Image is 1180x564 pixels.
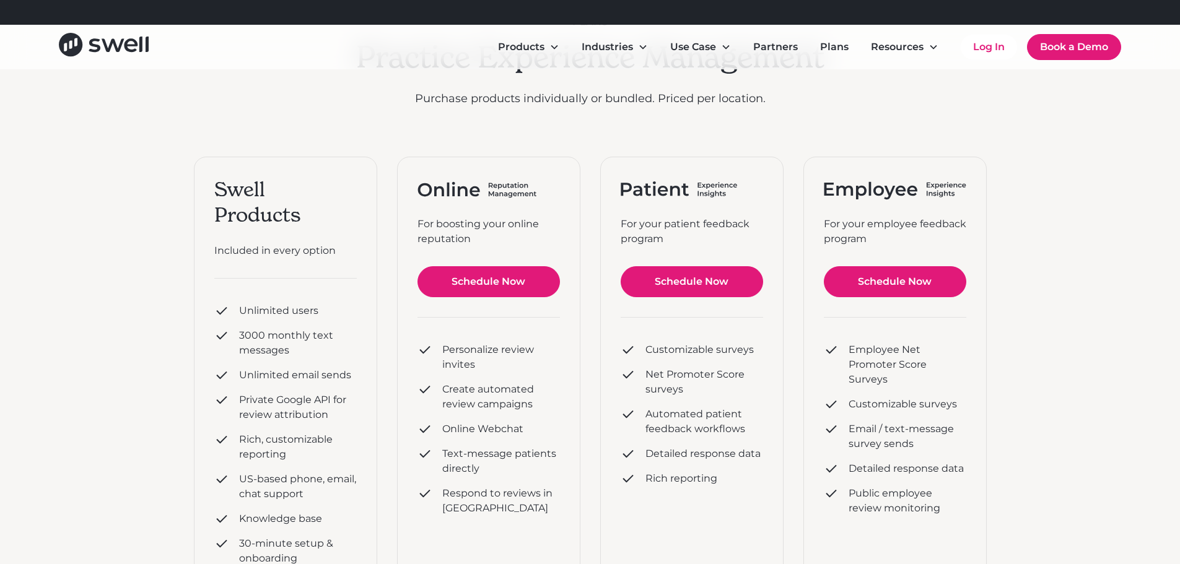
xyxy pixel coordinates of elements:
[645,407,763,436] div: Automated patient feedback workflows
[871,40,924,54] div: Resources
[660,35,741,59] div: Use Case
[645,367,763,397] div: Net Promoter Score surveys
[1027,34,1121,60] a: Book a Demo
[239,472,357,501] div: US-based phone, email, chat support
[743,35,808,59] a: Partners
[824,266,966,297] a: Schedule Now
[59,33,149,61] a: home
[239,393,357,422] div: Private Google API for review attribution
[417,266,560,297] a: Schedule Now
[488,35,569,59] div: Products
[824,217,966,246] div: For your employee feedback program
[442,422,523,436] div: Online Webchat
[849,461,964,476] div: Detailed response data
[442,382,560,412] div: Create automated review campaigns
[239,511,322,526] div: Knowledge base
[861,35,948,59] div: Resources
[849,342,966,387] div: Employee Net Promoter Score Surveys
[961,35,1017,59] a: Log In
[356,90,824,107] p: Purchase products individually or bundled. Priced per location.
[645,342,754,357] div: Customizable surveys
[498,40,544,54] div: Products
[442,486,560,516] div: Respond to reviews in [GEOGRAPHIC_DATA]
[621,217,763,246] div: For your patient feedback program
[849,486,966,516] div: Public employee review monitoring
[442,342,560,372] div: Personalize review invites
[239,328,357,358] div: 3000 monthly text messages
[239,303,318,318] div: Unlimited users
[670,40,716,54] div: Use Case
[645,446,761,461] div: Detailed response data
[356,40,824,76] h2: Practice Experience Management
[442,446,560,476] div: Text-message patients directly
[810,35,859,59] a: Plans
[572,35,658,59] div: Industries
[417,217,560,246] div: For boosting your online reputation
[645,471,717,486] div: Rich reporting
[239,432,357,462] div: Rich, customizable reporting
[849,397,957,412] div: Customizable surveys
[621,266,763,297] a: Schedule Now
[582,40,633,54] div: Industries
[849,422,966,451] div: Email / text-message survey sends
[214,177,357,228] div: Swell Products
[214,243,357,258] div: Included in every option
[239,368,351,383] div: Unlimited email sends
